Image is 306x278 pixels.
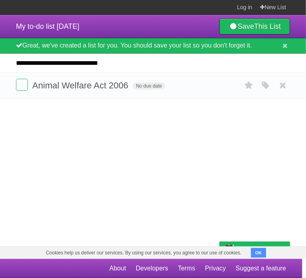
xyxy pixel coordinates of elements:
[16,22,79,30] span: My to-do list [DATE]
[236,242,286,256] span: Buy me a coffee
[38,247,249,259] span: Cookies help us deliver our services. By using our services, you agree to our use of cookies.
[109,261,126,276] a: About
[136,261,168,276] a: Developers
[219,242,290,256] a: Buy me a coffee
[178,261,195,276] a: Terms
[16,79,28,91] label: Done
[223,242,234,256] img: Buy me a coffee
[205,261,226,276] a: Privacy
[236,261,286,276] a: Suggest a feature
[251,248,267,258] button: OK
[32,80,130,90] span: Animal Welfare Act 2006
[241,79,257,92] label: Star task
[219,18,290,34] a: SaveThis List
[254,22,281,30] b: This List
[133,82,165,90] span: No due date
